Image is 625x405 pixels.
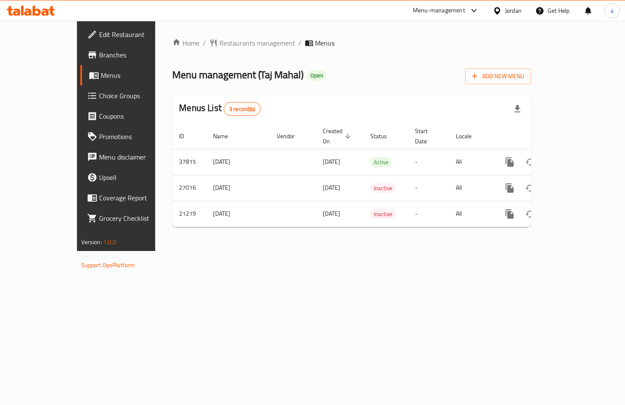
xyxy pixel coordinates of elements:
div: Export file [507,99,528,119]
a: Support.OpsPlatform [81,260,135,271]
span: Menus [101,70,174,80]
h2: Menus List [179,102,260,116]
span: [DATE] [323,182,340,193]
nav: breadcrumb [172,38,531,48]
span: Name [213,131,239,141]
span: Vendor [277,131,306,141]
span: 1.0.0 [103,237,116,248]
li: / [203,38,206,48]
a: Choice Groups [80,86,181,106]
td: - [408,175,449,201]
table: enhanced table [172,123,588,227]
td: 37815 [172,149,206,175]
span: Edit Restaurant [99,29,174,40]
span: Branches [99,50,174,60]
button: Change Status [520,178,540,198]
td: - [408,149,449,175]
span: Version: [81,237,102,248]
a: Coverage Report [80,188,181,208]
a: Edit Restaurant [80,24,181,45]
button: Change Status [520,204,540,224]
span: Locale [456,131,483,141]
span: Inactive [370,183,396,193]
span: Upsell [99,172,174,183]
span: [DATE] [323,208,340,219]
span: Menu management ( Taj Mahal ) [172,65,304,84]
a: Upsell [80,167,181,188]
a: Home [172,38,199,48]
td: All [449,201,493,227]
li: / [298,38,301,48]
span: ID [179,131,195,141]
button: Add New Menu [465,68,531,84]
a: Grocery Checklist [80,208,181,228]
div: Total records count [224,102,261,116]
a: Restaurants management [209,38,295,48]
button: more [500,204,520,224]
span: Coupons [99,111,174,121]
span: Active [370,157,392,167]
a: Coupons [80,106,181,126]
span: Coverage Report [99,193,174,203]
span: 3 record(s) [224,105,260,113]
span: Restaurants management [219,38,295,48]
a: Branches [80,45,181,65]
span: Open [307,72,327,79]
td: 21219 [172,201,206,227]
span: Promotions [99,131,174,142]
button: more [500,178,520,198]
span: Get support on: [81,251,120,262]
div: Jordan [505,6,522,15]
span: [DATE] [323,156,340,167]
span: Choice Groups [99,91,174,101]
td: All [449,175,493,201]
td: 27016 [172,175,206,201]
span: Grocery Checklist [99,213,174,223]
span: Status [370,131,398,141]
td: - [408,201,449,227]
button: Change Status [520,152,540,172]
td: [DATE] [206,201,270,227]
td: All [449,149,493,175]
span: Menu disclaimer [99,152,174,162]
span: Add New Menu [472,71,524,82]
th: Actions [493,123,588,149]
span: Inactive [370,209,396,219]
a: Menus [80,65,181,86]
td: [DATE] [206,149,270,175]
a: Menu disclaimer [80,147,181,167]
a: Promotions [80,126,181,147]
span: Start Date [415,126,439,146]
button: more [500,152,520,172]
span: Created On [323,126,353,146]
span: Menus [315,38,335,48]
div: Open [307,71,327,81]
div: Menu-management [413,6,465,16]
td: [DATE] [206,175,270,201]
span: a [611,6,614,15]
